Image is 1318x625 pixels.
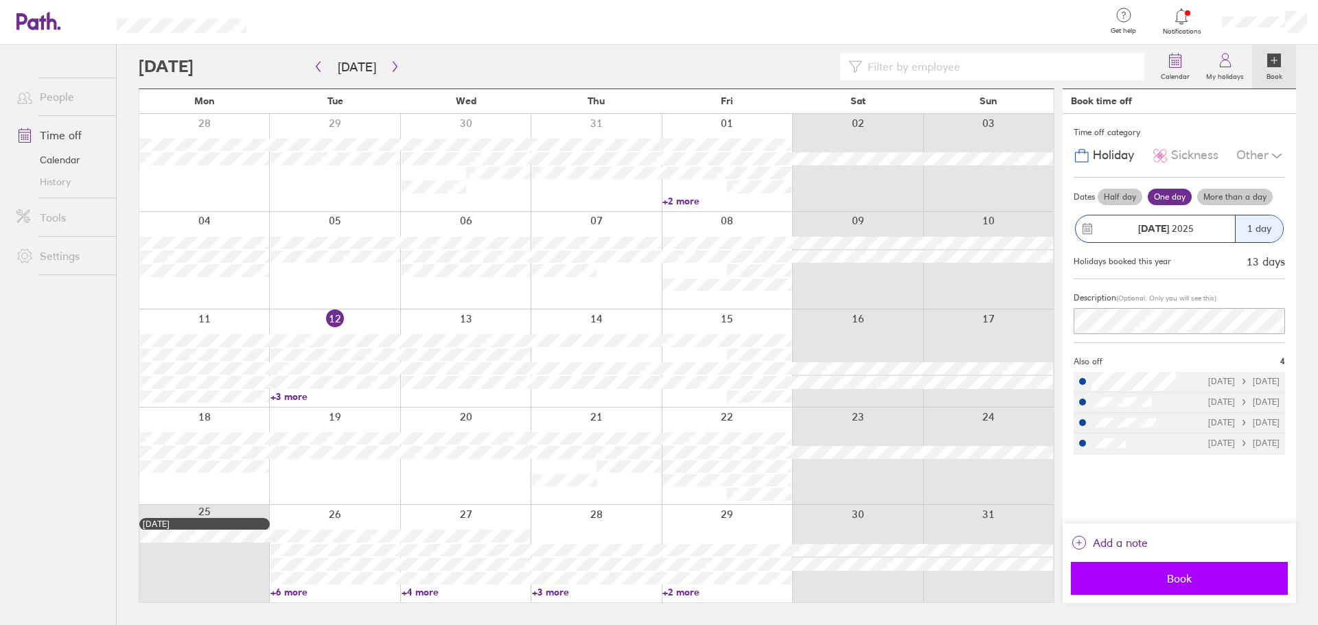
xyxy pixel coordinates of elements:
span: Book [1080,572,1278,585]
span: Add a note [1093,532,1148,554]
span: Description [1074,292,1116,303]
span: Holiday [1093,148,1134,163]
div: 1 day [1235,215,1283,242]
label: Book [1258,69,1291,81]
label: More than a day [1197,189,1273,205]
span: Fri [721,95,733,106]
div: [DATE] [143,519,266,529]
a: +4 more [402,586,531,598]
div: [DATE] [DATE] [1208,418,1280,427]
a: +2 more [662,586,791,598]
a: +6 more [270,586,400,598]
span: 2025 [1138,223,1194,234]
a: Calendar [1153,45,1198,89]
div: Other [1236,143,1285,169]
a: Tools [5,204,116,231]
a: +2 more [662,195,791,207]
input: Filter by employee [862,54,1136,80]
div: [DATE] [DATE] [1208,377,1280,386]
span: Sun [980,95,997,106]
span: Thu [588,95,605,106]
div: Holidays booked this year [1074,257,1171,266]
span: Get help [1101,27,1146,35]
strong: [DATE] [1138,222,1169,235]
span: Notifications [1159,27,1204,36]
label: Calendar [1153,69,1198,81]
label: My holidays [1198,69,1252,81]
span: Sat [851,95,866,106]
button: Add a note [1071,532,1148,554]
button: Book [1071,562,1288,595]
a: Calendar [5,149,116,171]
a: +3 more [532,586,661,598]
div: [DATE] [DATE] [1208,438,1280,448]
button: [DATE] [327,56,387,78]
a: My holidays [1198,45,1252,89]
label: One day [1148,189,1192,205]
span: Mon [194,95,215,106]
a: Time off [5,121,116,149]
div: Time off category [1074,122,1285,143]
a: +3 more [270,390,400,403]
span: Dates [1074,192,1095,202]
a: Book [1252,45,1296,89]
span: Also off [1074,357,1102,366]
a: History [5,171,116,193]
div: Book time off [1071,95,1132,106]
a: People [5,83,116,110]
label: Half day [1098,189,1142,205]
span: Tue [327,95,343,106]
div: 13 days [1247,255,1285,268]
a: Settings [5,242,116,270]
span: Wed [456,95,476,106]
a: Notifications [1159,7,1204,36]
span: Sickness [1171,148,1218,163]
span: (Optional. Only you will see this) [1116,294,1216,303]
span: 4 [1280,357,1285,366]
button: [DATE] 20251 day [1074,208,1285,250]
div: [DATE] [DATE] [1208,397,1280,407]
